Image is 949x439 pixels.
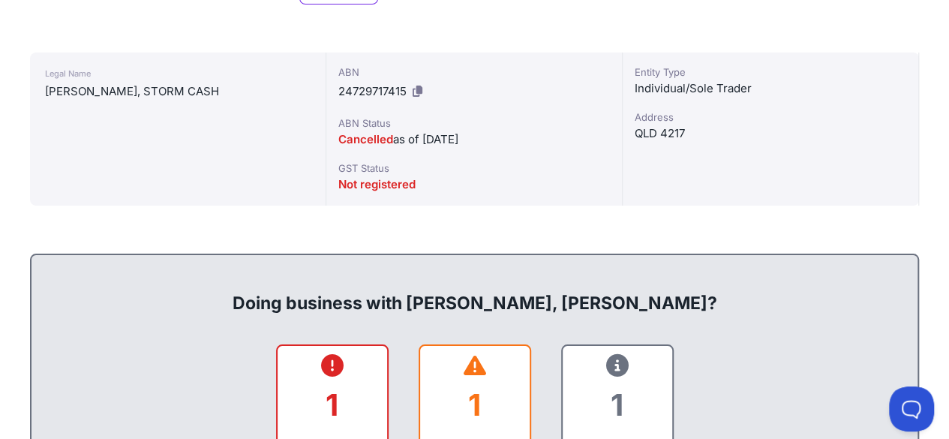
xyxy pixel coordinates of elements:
div: GST Status [338,161,610,176]
div: Address [635,110,906,125]
div: Individual/Sole Trader [635,80,906,98]
div: Doing business with [PERSON_NAME], [PERSON_NAME]? [47,267,902,315]
div: 1 [432,374,518,435]
div: Legal Name [45,65,311,83]
div: QLD 4217 [635,125,906,143]
iframe: Toggle Customer Support [889,386,934,431]
span: 24729717415 [338,84,407,98]
span: Not registered [338,177,416,191]
div: as of [DATE] [338,131,610,149]
div: Entity Type [635,65,906,80]
span: Cancelled [338,132,393,146]
div: 1 [290,374,375,435]
div: ABN Status [338,116,610,131]
div: ABN [338,65,610,80]
div: [PERSON_NAME], STORM CASH [45,83,311,101]
div: 1 [575,374,660,435]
